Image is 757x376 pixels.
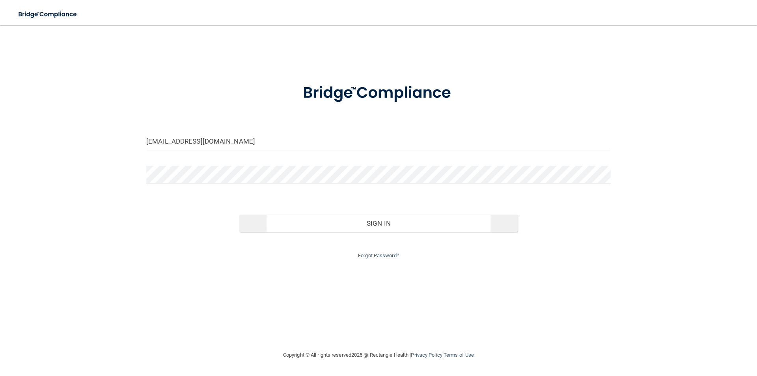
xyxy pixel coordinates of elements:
a: Forgot Password? [358,253,399,258]
button: Sign In [239,215,518,232]
a: Privacy Policy [411,352,442,358]
img: bridge_compliance_login_screen.278c3ca4.svg [12,6,84,22]
input: Email [146,133,611,150]
a: Terms of Use [444,352,474,358]
div: Copyright © All rights reserved 2025 @ Rectangle Health | | [235,342,522,368]
img: bridge_compliance_login_screen.278c3ca4.svg [287,73,470,114]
